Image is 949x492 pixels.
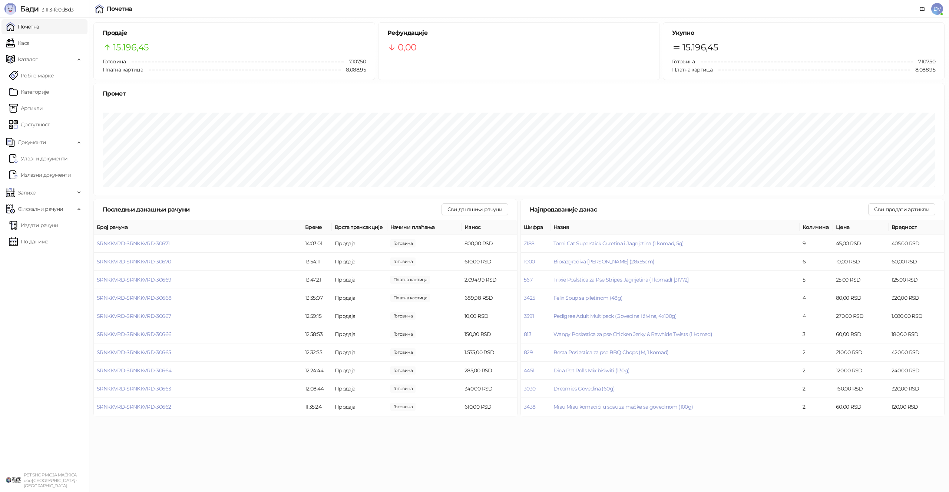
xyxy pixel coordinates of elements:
span: Платна картица [103,66,143,73]
span: SRNKKVRD-SRNKKVRD-30665 [97,349,171,356]
span: Trixie Poslstica za Pse Stripes Jagnjetina (1 komad) [31772] [553,276,689,283]
button: SRNKKVRD-SRNKKVRD-30671 [97,240,169,247]
span: Фискални рачуни [18,202,63,216]
button: Besta Poslastica za pse BBQ Chops (M, 1 komad) [553,349,669,356]
td: 320,00 RSD [889,289,944,307]
a: Категорије [9,84,49,99]
th: Количина [800,220,833,235]
button: 3425 [524,295,535,301]
span: 1.000,00 [390,366,416,375]
h5: Рефундације [387,29,651,37]
span: 8.088,95 [341,66,366,74]
td: Продаја [332,325,387,343]
span: 610,00 [390,257,416,266]
th: Назив [550,220,800,235]
td: 13:54:11 [302,253,332,271]
td: 6 [800,253,833,271]
td: 12:24:44 [302,362,332,380]
span: Залихе [18,185,36,200]
button: Сви продати артикли [868,203,935,215]
a: Ulazni dokumentiУлазни документи [9,151,68,166]
td: 4 [800,289,833,307]
td: Продаја [332,343,387,362]
small: PET SHOP MOJA MAČKICA doo [GEOGRAPHIC_DATA]-[GEOGRAPHIC_DATA] [24,472,77,488]
td: 1.575,00 RSD [462,343,517,362]
td: Продаја [332,289,387,307]
button: Biorazgradiva [PERSON_NAME] (28x55cm) [553,258,654,265]
button: 813 [524,331,531,338]
span: DV [931,3,943,15]
span: Dina Pet Rolls Mix biskviti (130g) [553,367,629,374]
td: 285,00 RSD [462,362,517,380]
button: 567 [524,276,532,283]
button: SRNKKVRD-SRNKKVRD-30667 [97,313,171,319]
span: Бади [20,4,39,13]
td: Продаја [332,362,387,380]
a: ArtikliАртикли [9,101,43,116]
span: 0,00 [398,40,416,54]
div: Промет [103,89,935,98]
td: 12:08:44 [302,380,332,398]
td: 60,00 RSD [833,325,889,343]
button: Wanpy Poslastica za pse Chicken Jerky & Rawhide Twists (1 komad) [553,331,712,338]
td: 125,00 RSD [889,271,944,289]
td: 2 [800,343,833,362]
span: 15.196,45 [682,40,718,54]
a: Каса [6,36,29,50]
td: 150,00 RSD [462,325,517,343]
td: 10,00 RSD [833,253,889,271]
span: SRNKKVRD-SRNKKVRD-30669 [97,276,171,283]
td: 1.080,00 RSD [889,307,944,325]
td: 800,00 RSD [462,235,517,253]
th: Врста трансакције [332,220,387,235]
button: SRNKKVRD-SRNKKVRD-30662 [97,403,171,410]
td: 4 [800,307,833,325]
td: Продаја [332,271,387,289]
button: SRNKKVRD-SRNKKVRD-30670 [97,258,171,265]
th: Број рачуна [94,220,302,235]
td: 160,00 RSD [833,380,889,398]
td: 5 [800,271,833,289]
button: Сви данашњи рачуни [442,203,508,215]
h5: Укупно [672,29,935,37]
span: 1.000,00 [390,403,416,411]
button: 4451 [524,367,534,374]
button: 1000 [524,258,535,265]
button: Dreamies Govedina (60g) [553,385,615,392]
td: 2.094,99 RSD [462,271,517,289]
td: 405,00 RSD [889,235,944,253]
span: Документи [18,135,46,150]
th: Шифра [521,220,550,235]
span: 150,00 [390,330,416,338]
td: 45,00 RSD [833,235,889,253]
th: Износ [462,220,517,235]
button: SRNKKVRD-SRNKKVRD-30663 [97,385,171,392]
td: 12:32:55 [302,343,332,362]
span: 7.107,50 [913,57,935,66]
a: По данима [9,234,48,249]
button: SRNKKVRD-SRNKKVRD-30664 [97,367,171,374]
td: 11:35:24 [302,398,332,416]
td: Продаја [332,235,387,253]
a: Почетна [6,19,39,34]
button: SRNKKVRD-SRNKKVRD-30666 [97,331,171,338]
span: Готовина [103,58,126,65]
td: 610,00 RSD [462,253,517,271]
a: Робне марке [9,68,54,83]
div: Најпродаваније данас [530,205,868,214]
td: 240,00 RSD [889,362,944,380]
span: 689,98 [390,294,430,302]
button: Pedigree Adult Multipack (Govedina i živina, 4x100g) [553,313,677,319]
button: SRNKKVRD-SRNKKVRD-30668 [97,295,171,301]
td: Продаја [332,380,387,398]
span: Каталог [18,52,38,67]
